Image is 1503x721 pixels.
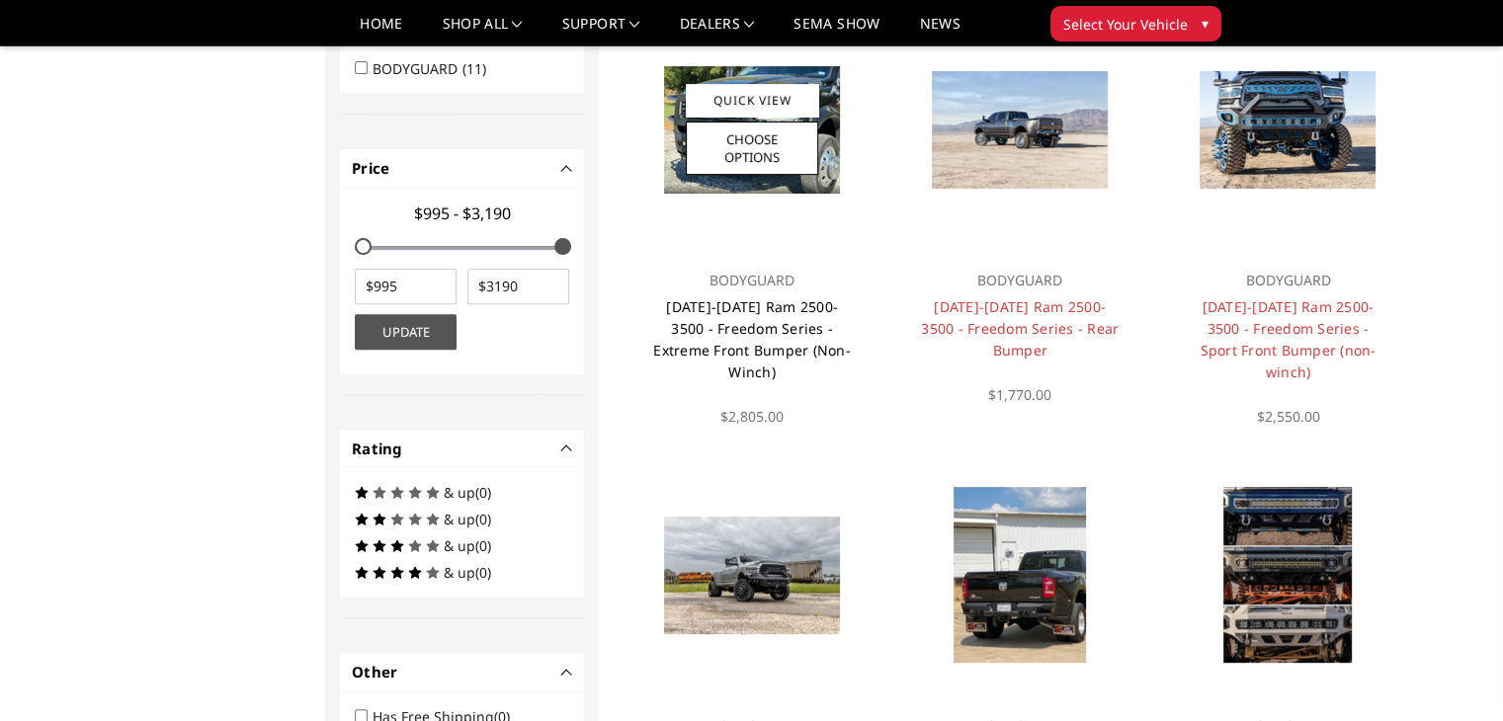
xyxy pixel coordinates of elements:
p: BODYGUARD [921,269,1120,292]
span: & up [444,483,475,502]
a: [DATE]-[DATE] Ram 2500-3500 - Freedom Series - Rear Bumper [921,297,1119,360]
span: (11) [462,59,486,78]
span: $2,550.00 [1256,407,1319,426]
a: Choose Options [686,121,818,175]
label: BODYGUARD [373,59,498,78]
span: (0) [475,536,491,555]
a: [DATE]-[DATE] Ram 2500-3500 - Freedom Series - Extreme Front Bumper (Non-Winch) [653,297,851,381]
button: - [562,443,572,453]
input: $3190 [467,269,569,304]
p: BODYGUARD [652,269,851,292]
span: & up [444,536,475,555]
span: ▾ [1202,13,1209,34]
h4: Rating [352,438,572,460]
a: Support [562,17,640,45]
span: & up [444,510,475,528]
button: Select Your Vehicle [1050,6,1221,41]
a: Home [360,17,402,45]
p: BODYGUARD [1189,269,1387,292]
a: [DATE]-[DATE] Ram 2500-3500 - Freedom Series - Sport Front Bumper (non-winch) [1200,297,1376,381]
a: Quick View [686,84,818,117]
iframe: Chat Widget [1404,626,1503,721]
h4: Other [352,661,572,683]
span: $2,805.00 [720,407,784,426]
a: News [919,17,960,45]
span: (0) [475,510,491,528]
a: shop all [443,17,523,45]
input: $995 [355,269,457,304]
span: & up [444,563,475,582]
a: Dealers [680,17,755,45]
button: - [562,163,572,173]
span: (0) [475,483,491,502]
span: Select Your Vehicle [1063,14,1188,35]
a: SEMA Show [793,17,879,45]
span: (0) [475,563,491,582]
span: $1,770.00 [988,385,1051,404]
h4: Price [352,157,572,180]
button: Update [355,314,457,350]
button: - [562,667,572,677]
